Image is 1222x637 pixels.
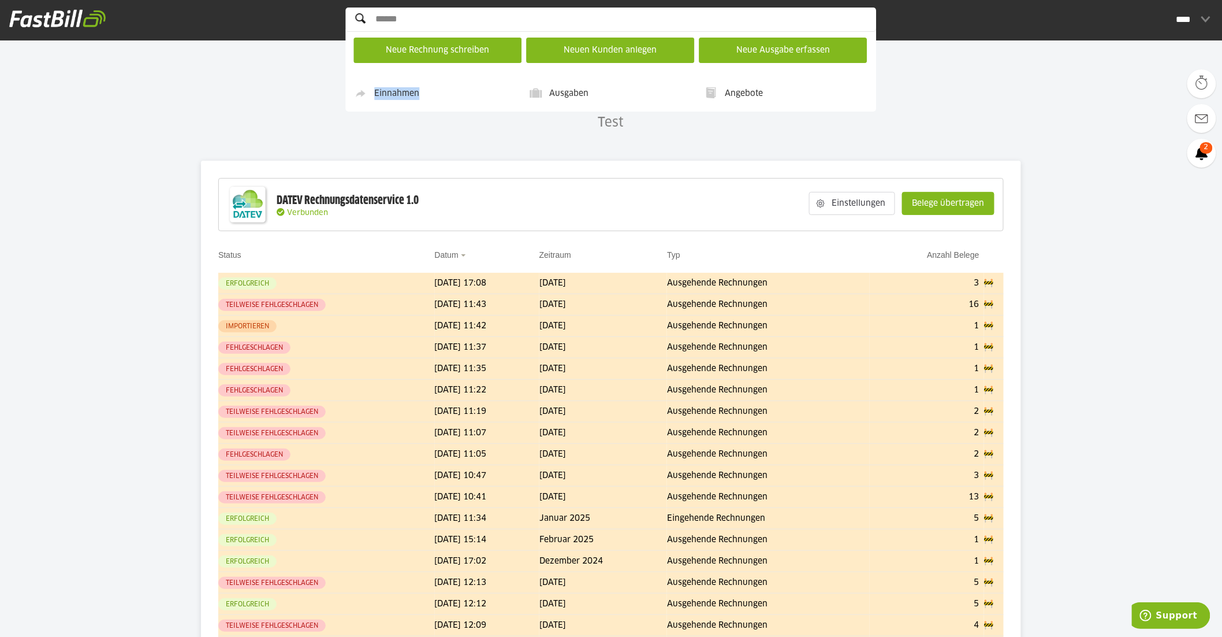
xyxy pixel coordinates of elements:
[539,273,668,294] td: [DATE]
[984,615,1004,636] td: 🚧
[435,316,539,337] td: [DATE] 11:42
[539,594,668,615] td: [DATE]
[870,487,984,508] td: 13
[539,572,668,594] td: [DATE]
[539,337,668,358] td: [DATE]
[349,87,524,100] a: Einnahmen
[539,380,668,401] td: [DATE]
[870,273,984,294] td: 3
[435,401,539,423] td: [DATE] 11:19
[870,572,984,594] td: 5
[1187,139,1216,168] a: 2
[667,572,869,594] td: Ausgehende Rechnungen
[984,508,1004,529] td: 🚧
[667,487,869,508] td: Ausgehende Rechnungen
[435,358,539,380] td: [DATE] 11:35
[984,487,1004,508] td: 🚧
[984,594,1004,615] td: 🚧
[984,316,1004,337] td: 🚧
[435,444,539,465] td: [DATE] 11:05
[984,444,1004,465] td: 🚧
[870,615,984,636] td: 4
[9,9,106,28] img: fastbill_logo_white.png
[667,615,869,636] td: Ausgehende Rechnungen
[218,406,326,418] sl-badge: Teilweise fehlgeschlagen
[435,465,539,487] td: [DATE] 10:47
[667,423,869,444] td: Ausgehende Rechnungen
[218,363,290,375] sl-badge: Fehlgeschlagen
[870,594,984,615] td: 5
[870,529,984,551] td: 1
[539,465,668,487] td: [DATE]
[870,401,984,423] td: 2
[218,277,277,290] sl-badge: Erfolgreich
[435,508,539,529] td: [DATE] 11:34
[667,294,869,316] td: Ausgehende Rechnungen
[539,358,668,380] td: [DATE]
[667,380,869,401] td: Ausgehende Rechnungen
[218,577,326,589] sl-badge: Teilweise fehlgeschlagen
[667,529,869,551] td: Ausgehende Rechnungen
[218,620,326,632] sl-badge: Teilweise fehlgeschlagen
[667,508,869,529] td: Eingehende Rechnungen
[539,551,668,572] td: Dezember 2024
[984,465,1004,487] td: 🚧
[435,250,459,260] a: Datum
[539,250,571,260] a: Zeitraum
[218,342,290,354] sl-badge: Fehlgeschlagen
[984,572,1004,594] td: 🚧
[984,551,1004,572] td: 🚧
[927,250,979,260] a: Anzahl Belege
[984,380,1004,401] td: 🚧
[435,615,539,636] td: [DATE] 12:09
[667,401,869,423] td: Ausgehende Rechnungen
[218,320,277,332] sl-badge: Importieren
[225,182,271,228] img: DATEV-Datenservice Logo
[218,384,290,397] sl-badge: Fehlgeschlagen
[984,337,1004,358] td: 🚧
[667,465,869,487] td: Ausgehende Rechnungen
[116,82,1106,112] h1: Reporting
[539,487,668,508] td: [DATE]
[667,551,869,572] td: Ausgehende Rechnungen
[435,551,539,572] td: [DATE] 17:02
[218,534,277,546] sl-badge: Erfolgreich
[539,444,668,465] td: [DATE]
[539,316,668,337] td: [DATE]
[435,294,539,316] td: [DATE] 11:43
[218,513,277,525] sl-badge: Erfolgreich
[699,38,867,63] button: Neue Ausgabe erfassen
[667,250,680,260] a: Typ
[667,316,869,337] td: Ausgehende Rechnungen
[435,594,539,615] td: [DATE] 12:12
[218,299,326,311] sl-badge: Teilweise fehlgeschlagen
[667,358,869,380] td: Ausgehende Rechnungen
[984,294,1004,316] td: 🚧
[218,598,277,610] sl-badge: Erfolgreich
[354,38,522,63] button: Neue Rechnung schreiben
[984,529,1004,551] td: 🚧
[870,444,984,465] td: 2
[870,423,984,444] td: 2
[539,294,668,316] td: [DATE]
[667,273,869,294] td: Ausgehende Rechnungen
[218,427,326,439] sl-badge: Teilweise fehlgeschlagen
[526,38,694,63] button: Neuen Kunden anlegen
[1132,602,1210,631] iframe: Öffnet ein Widget, in dem Sie weitere Informationen finden
[218,555,277,568] sl-badge: Erfolgreich
[435,572,539,594] td: [DATE] 12:13
[218,491,326,503] sl-badge: Teilweise fehlgeschlagen
[809,192,895,215] sl-button: Einstellungen
[984,273,1004,294] td: 🚧
[870,337,984,358] td: 1
[435,380,539,401] td: [DATE] 11:22
[870,316,984,337] td: 1
[435,529,539,551] td: [DATE] 15:14
[218,250,241,260] a: Status
[539,423,668,444] td: [DATE]
[984,358,1004,380] td: 🚧
[277,193,419,208] div: DATEV Rechnungsdatenservice 1.0
[435,487,539,508] td: [DATE] 10:41
[1200,142,1213,154] span: 2
[539,508,668,529] td: Januar 2025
